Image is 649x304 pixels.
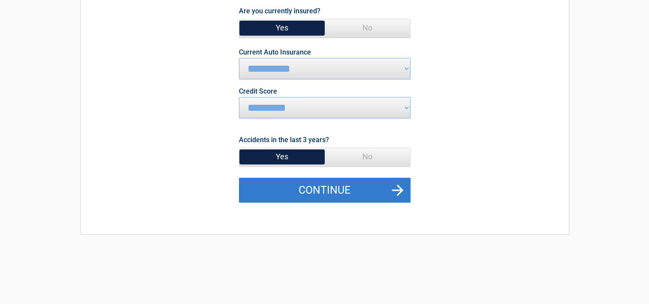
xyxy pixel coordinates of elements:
span: Yes [239,148,325,165]
span: No [325,19,410,36]
span: Yes [239,19,325,36]
label: Are you currently insured? [239,5,320,17]
label: Accidents in the last 3 years? [239,134,329,146]
button: Continue [239,178,411,203]
span: No [325,148,410,165]
label: Credit Score [239,88,277,95]
label: Current Auto Insurance [239,49,311,56]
